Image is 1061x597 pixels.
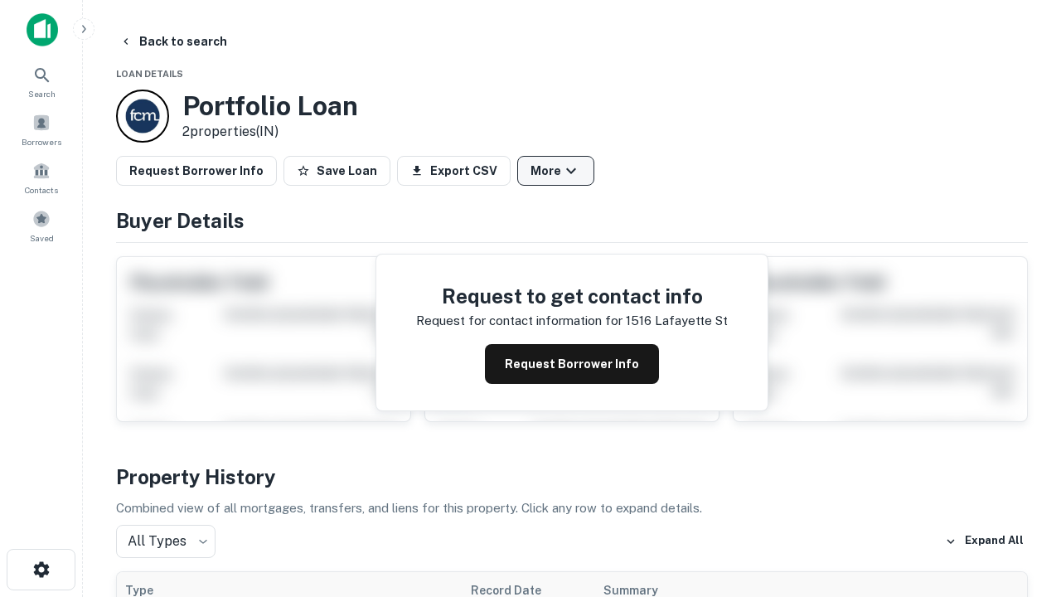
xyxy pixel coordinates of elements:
button: Expand All [941,529,1028,554]
button: Request Borrower Info [485,344,659,384]
button: Export CSV [397,156,511,186]
h4: Property History [116,462,1028,492]
div: All Types [116,525,216,558]
span: Search [28,87,56,100]
img: capitalize-icon.png [27,13,58,46]
button: More [517,156,594,186]
p: 1516 lafayette st [626,311,728,331]
h4: Buyer Details [116,206,1028,235]
button: Save Loan [283,156,390,186]
p: Combined view of all mortgages, transfers, and liens for this property. Click any row to expand d... [116,498,1028,518]
span: Saved [30,231,54,245]
a: Search [5,59,78,104]
span: Loan Details [116,69,183,79]
p: Request for contact information for [416,311,623,331]
a: Saved [5,203,78,248]
p: 2 properties (IN) [182,122,358,142]
h4: Request to get contact info [416,281,728,311]
iframe: Chat Widget [978,464,1061,544]
button: Request Borrower Info [116,156,277,186]
button: Back to search [113,27,234,56]
h3: Portfolio Loan [182,90,358,122]
a: Contacts [5,155,78,200]
a: Borrowers [5,107,78,152]
span: Contacts [25,183,58,197]
span: Borrowers [22,135,61,148]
